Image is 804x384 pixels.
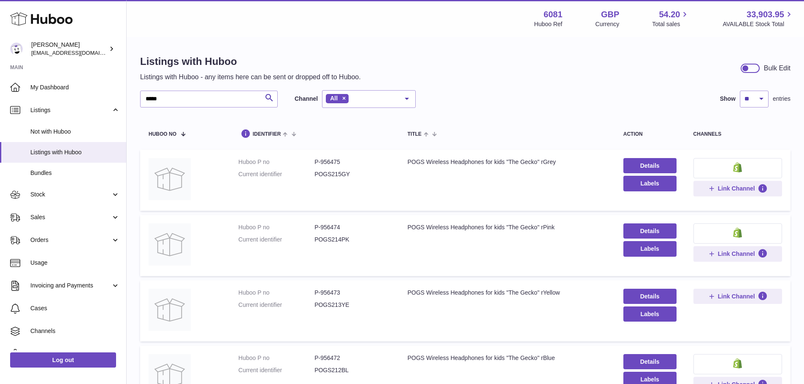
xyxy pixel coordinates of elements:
span: Channels [30,327,120,335]
p: Listings with Huboo - any items here can be sent or dropped off to Huboo. [140,73,361,82]
button: Labels [623,241,677,256]
img: POGS Wireless Headphones for kids "The Gecko" rPink [149,223,191,266]
a: Details [623,223,677,239]
div: POGS Wireless Headphones for kids "The Gecko" rPink [407,223,606,231]
span: entries [773,95,790,103]
span: Sales [30,213,111,221]
a: 33,903.95 AVAILABLE Stock Total [723,9,794,28]
dd: P-956473 [314,289,390,297]
span: 54.20 [659,9,680,20]
span: AVAILABLE Stock Total [723,20,794,28]
span: identifier [253,132,281,137]
span: Settings [30,350,120,358]
span: Cases [30,304,120,312]
button: Link Channel [693,289,782,304]
span: All [330,95,338,102]
dt: Huboo P no [238,223,314,231]
span: Listings with Huboo [30,148,120,156]
a: Details [623,158,677,173]
div: POGS Wireless Headphones for kids "The Gecko" rBlue [407,354,606,362]
span: Link Channel [718,293,755,300]
button: Labels [623,176,677,191]
span: Link Channel [718,250,755,258]
dt: Current identifier [238,236,314,244]
span: Huboo no [149,132,176,137]
span: Bundles [30,169,120,177]
img: shopify-small.png [733,228,742,238]
div: action [623,132,677,137]
button: Labels [623,306,677,322]
img: POGS Wireless Headphones for kids "The Gecko" rYellow [149,289,191,331]
dt: Current identifier [238,301,314,309]
label: Show [720,95,736,103]
dd: POGS212BL [314,366,390,374]
dt: Current identifier [238,170,314,178]
div: Bulk Edit [764,64,790,73]
img: internalAdmin-6081@internal.huboo.com [10,43,23,55]
span: My Dashboard [30,83,120,91]
label: Channel [295,95,318,103]
a: 54.20 Total sales [652,9,690,28]
dt: Huboo P no [238,158,314,166]
strong: 6081 [544,9,563,20]
dd: P-956472 [314,354,390,362]
span: [EMAIL_ADDRESS][DOMAIN_NAME] [31,49,124,56]
a: Details [623,354,677,369]
button: Link Channel [693,181,782,196]
span: title [407,132,421,137]
div: Currency [596,20,620,28]
div: POGS Wireless Headphones for kids "The Gecko" rGrey [407,158,606,166]
h1: Listings with Huboo [140,55,361,68]
img: shopify-small.png [733,358,742,368]
span: Link Channel [718,185,755,192]
dd: POGS214PK [314,236,390,244]
span: Orders [30,236,111,244]
dd: P-956475 [314,158,390,166]
dt: Current identifier [238,366,314,374]
span: Total sales [652,20,690,28]
dt: Huboo P no [238,289,314,297]
button: Link Channel [693,246,782,261]
dt: Huboo P no [238,354,314,362]
span: Invoicing and Payments [30,282,111,290]
div: Huboo Ref [534,20,563,28]
img: POGS Wireless Headphones for kids "The Gecko" rGrey [149,158,191,200]
span: Usage [30,259,120,267]
span: Not with Huboo [30,128,120,136]
dd: POGS215GY [314,170,390,178]
span: Stock [30,191,111,199]
span: Listings [30,106,111,114]
dd: P-956474 [314,223,390,231]
span: 33,903.95 [747,9,784,20]
dd: POGS213YE [314,301,390,309]
strong: GBP [601,9,619,20]
div: POGS Wireless Headphones for kids "The Gecko" rYellow [407,289,606,297]
div: channels [693,132,782,137]
img: shopify-small.png [733,162,742,172]
a: Log out [10,352,116,368]
a: Details [623,289,677,304]
div: [PERSON_NAME] [31,41,107,57]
